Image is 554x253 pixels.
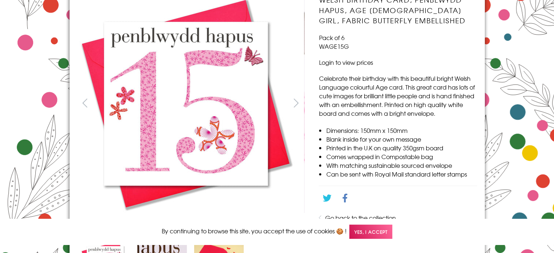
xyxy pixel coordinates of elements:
[326,135,477,143] li: Blank inside for your own message
[326,126,477,135] li: Dimensions: 150mm x 150mm
[77,95,93,111] button: prev
[319,33,344,42] span: Pack of 6
[349,225,392,239] span: Yes, I accept
[326,161,477,170] li: With matching sustainable sourced envelope
[319,42,349,51] span: WAGE15G
[325,213,396,222] a: Go back to the collection
[326,152,477,161] li: Comes wrapped in Compostable bag
[319,74,477,118] p: Celebrate their birthday with this beautiful bright Welsh Language colourful Age card. This great...
[326,170,477,178] li: Can be sent with Royal Mail standard letter stamps
[319,58,373,67] span: Login to view prices
[326,143,477,152] li: Printed in the U.K on quality 350gsm board
[288,95,304,111] button: next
